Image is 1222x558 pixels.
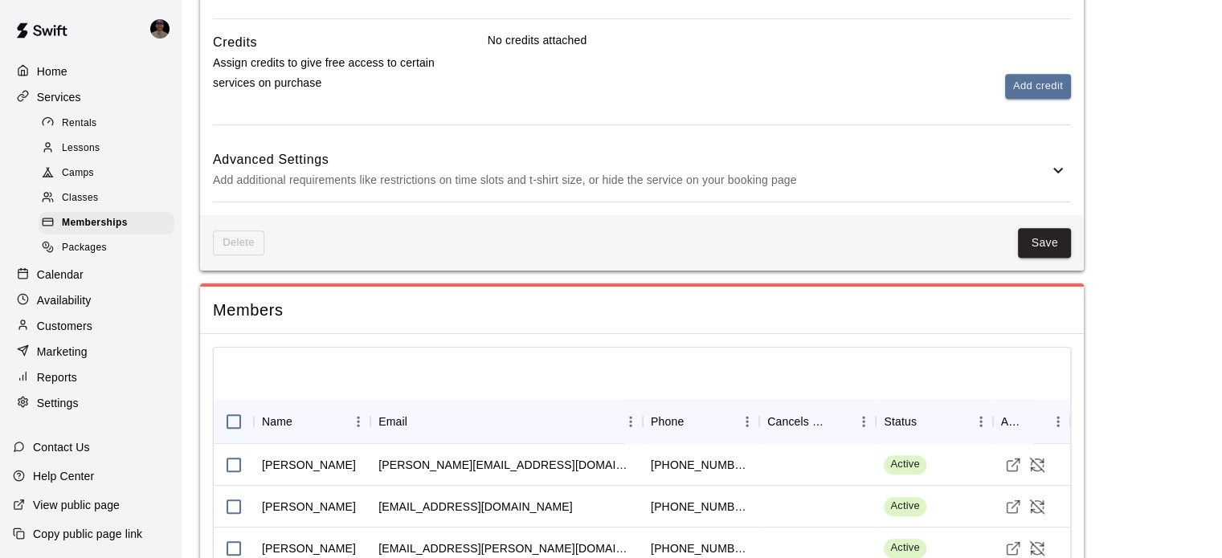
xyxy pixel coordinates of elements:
button: Sort [684,410,706,433]
a: Marketing [13,340,168,364]
h6: Advanced Settings [213,149,1048,170]
button: Sort [407,410,430,433]
button: Menu [346,409,370,434]
div: eddielobos@gmail.com [378,457,635,473]
p: Calendar [37,267,84,283]
a: Services [13,85,168,109]
a: Visit customer profile [1001,495,1025,519]
div: Packages [39,237,174,259]
div: Jennifer Flores [262,540,356,556]
span: This membership cannot be deleted since it still has members [213,230,264,255]
span: Camps [62,165,94,181]
p: Availability [37,292,92,308]
img: Allen Quinney [150,19,170,39]
p: Reports [37,369,77,385]
span: Lessons [62,141,100,157]
span: Active [884,457,926,472]
button: Cancel Membership [1025,495,1049,519]
button: Sort [292,410,315,433]
div: Name [254,399,370,444]
div: +14807207463 [651,540,751,556]
span: Members [213,299,1071,321]
button: Menu [1046,409,1070,434]
a: Memberships [39,211,181,236]
p: No credits attached [488,32,1071,48]
button: Menu [735,409,759,434]
button: Sort [829,410,852,433]
span: Rentals [62,116,97,132]
div: jflores79@cox.net [378,540,635,556]
span: Classes [62,190,98,206]
div: Allen Quinney [147,13,181,45]
div: Email [378,399,407,444]
p: Copy public page link [33,526,142,542]
div: Name [262,399,292,444]
span: Memberships [62,215,128,231]
p: Help Center [33,468,94,484]
p: Services [37,89,81,105]
div: Cancels Date [759,399,876,444]
a: Reports [13,365,168,389]
a: Settings [13,391,168,415]
a: Customers [13,314,168,338]
a: Packages [39,236,181,261]
span: Packages [62,240,107,256]
a: Visit customer profile [1001,453,1025,477]
div: +14803309411 [651,499,751,515]
button: Sort [1024,410,1046,433]
div: Lessons [39,137,174,160]
button: Menu [619,409,643,434]
button: Add credit [1005,74,1071,99]
a: Rentals [39,111,181,136]
div: Memberships [39,212,174,234]
p: View public page [33,497,120,513]
a: Availability [13,288,168,312]
a: Lessons [39,136,181,161]
p: Marketing [37,344,88,360]
div: Actions [1001,399,1024,444]
button: Sort [917,410,939,433]
p: Home [37,63,67,79]
span: Active [884,499,926,514]
a: Camps [39,161,181,186]
p: Contact Us [33,439,90,455]
button: Save [1018,228,1071,258]
div: Mikenzi Dugan [262,499,356,515]
div: +15205595343 [651,457,751,473]
div: Eddie Villalobos [262,457,356,473]
p: Assign credits to give free access to certain services on purchase [213,53,436,93]
span: Active [884,540,926,556]
div: Status [884,399,917,444]
p: Add additional requirements like restrictions on time slots and t-shirt size, or hide the service... [213,170,1048,190]
a: Calendar [13,263,168,287]
a: Classes [39,186,181,211]
div: Cancels Date [767,399,829,444]
button: Menu [852,409,876,434]
a: Home [13,59,168,83]
div: Camps [39,162,174,185]
p: Customers [37,318,92,334]
div: Phone [651,399,684,444]
button: Menu [969,409,993,434]
div: cmdugan4@gmail.com [378,499,572,515]
div: Advanced SettingsAdd additional requirements like restrictions on time slots and t-shirt size, or... [213,138,1071,202]
div: Status [876,399,992,444]
div: Phone [643,399,759,444]
div: Rentals [39,112,174,135]
div: Actions [993,399,1071,444]
p: Settings [37,395,79,411]
h6: Credits [213,32,257,53]
div: Classes [39,187,174,210]
button: Cancel Membership [1025,453,1049,477]
div: Email [370,399,643,444]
